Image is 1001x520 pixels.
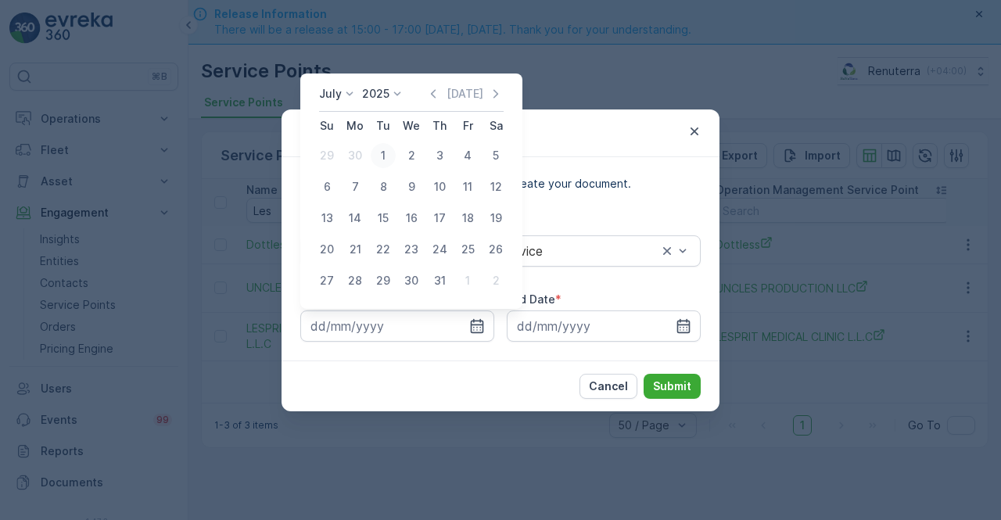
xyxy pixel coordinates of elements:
div: 25 [455,237,480,262]
div: 1 [455,268,480,293]
div: 5 [483,143,508,168]
p: [DATE] [447,86,483,102]
div: 16 [399,206,424,231]
div: 17 [427,206,452,231]
div: 30 [399,268,424,293]
div: 10 [427,174,452,199]
div: 2 [399,143,424,168]
div: 29 [314,143,339,168]
th: Wednesday [397,112,425,140]
th: Saturday [482,112,510,140]
th: Monday [341,112,369,140]
p: 2025 [362,86,389,102]
div: 22 [371,237,396,262]
div: 23 [399,237,424,262]
div: 9 [399,174,424,199]
div: 12 [483,174,508,199]
div: 7 [343,174,368,199]
div: 19 [483,206,508,231]
p: Submit [653,378,691,394]
th: Sunday [313,112,341,140]
button: Cancel [579,374,637,399]
p: July [319,86,342,102]
div: 28 [343,268,368,293]
input: dd/mm/yyyy [300,310,494,342]
div: 15 [371,206,396,231]
div: 14 [343,206,368,231]
div: 26 [483,237,508,262]
div: 1 [371,143,396,168]
div: 31 [427,268,452,293]
div: 4 [455,143,480,168]
th: Thursday [425,112,454,140]
div: 27 [314,268,339,293]
div: 29 [371,268,396,293]
div: 30 [343,143,368,168]
label: End Date [507,292,555,306]
input: dd/mm/yyyy [507,310,701,342]
div: 20 [314,237,339,262]
div: 11 [455,174,480,199]
div: 3 [427,143,452,168]
th: Friday [454,112,482,140]
button: Submit [644,374,701,399]
div: 18 [455,206,480,231]
div: 21 [343,237,368,262]
div: 24 [427,237,452,262]
div: 6 [314,174,339,199]
div: 13 [314,206,339,231]
div: 8 [371,174,396,199]
th: Tuesday [369,112,397,140]
div: 2 [483,268,508,293]
p: Cancel [589,378,628,394]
